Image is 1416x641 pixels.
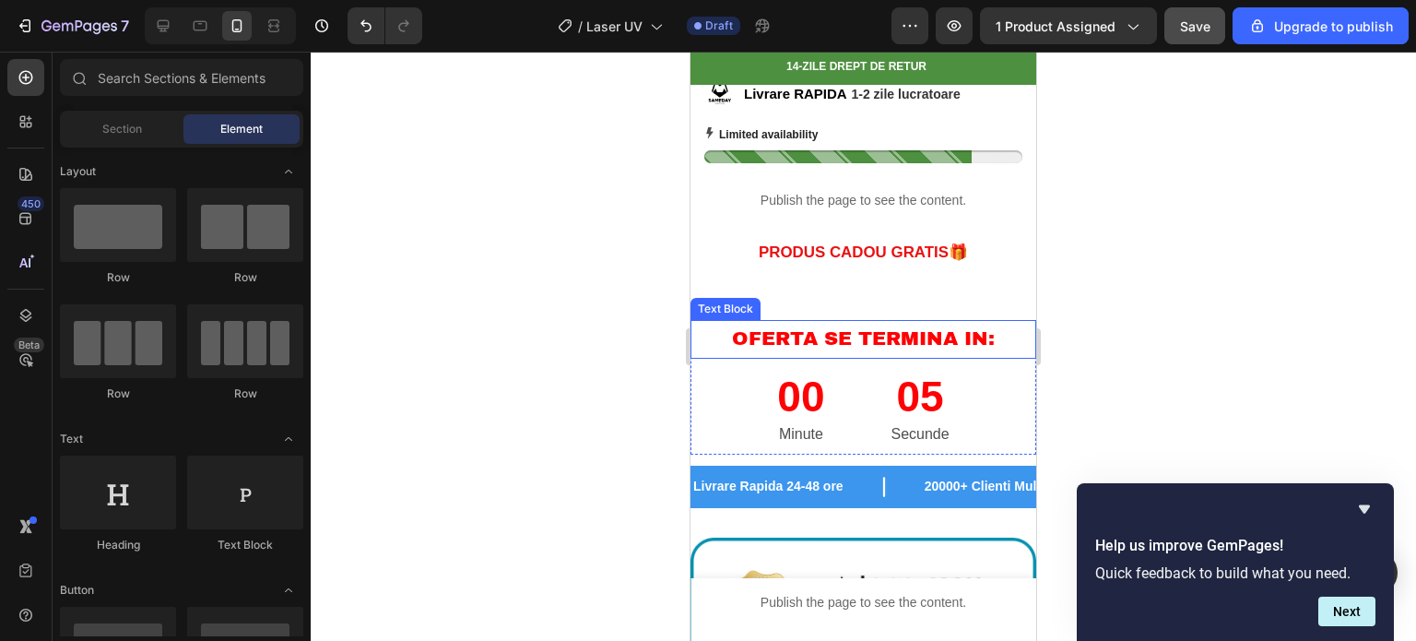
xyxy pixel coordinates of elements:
div: Text Block [187,537,303,553]
span: Toggle open [274,157,303,186]
button: Save [1164,7,1225,44]
span: Draft [705,18,733,34]
span: Text [60,431,83,447]
span: Section [102,121,142,137]
span: / [578,17,583,36]
span: 20000+ Clienti Multumiti [234,427,382,442]
span: 1 product assigned [996,17,1115,36]
div: Row [60,386,176,402]
div: Upgrade to publish [1248,17,1393,36]
span: Button [60,582,94,599]
button: Next question [1318,597,1375,626]
input: Search Sections & Elements [60,59,303,96]
span: Toggle open [274,424,303,454]
div: Row [60,269,176,286]
div: Beta [14,338,44,352]
button: Hide survey [1353,498,1375,520]
div: Undo/Redo [348,7,422,44]
div: Row [187,269,303,286]
div: Help us improve GemPages! [1095,498,1375,626]
h2: Help us improve GemPages! [1095,535,1375,557]
div: Row [187,386,303,402]
span: Element [220,121,263,137]
span: Laser UV [586,17,643,36]
div: 450 [18,196,44,211]
iframe: Design area [690,52,1036,641]
p: 7 [121,15,129,37]
div: Heading [60,537,176,553]
span: Layout [60,163,96,180]
button: Upgrade to publish [1233,7,1409,44]
button: 7 [7,7,137,44]
span: Save [1180,18,1210,34]
p: Quick feedback to build what you need. [1095,564,1375,582]
span: Toggle open [274,576,303,605]
button: 1 product assigned [980,7,1157,44]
